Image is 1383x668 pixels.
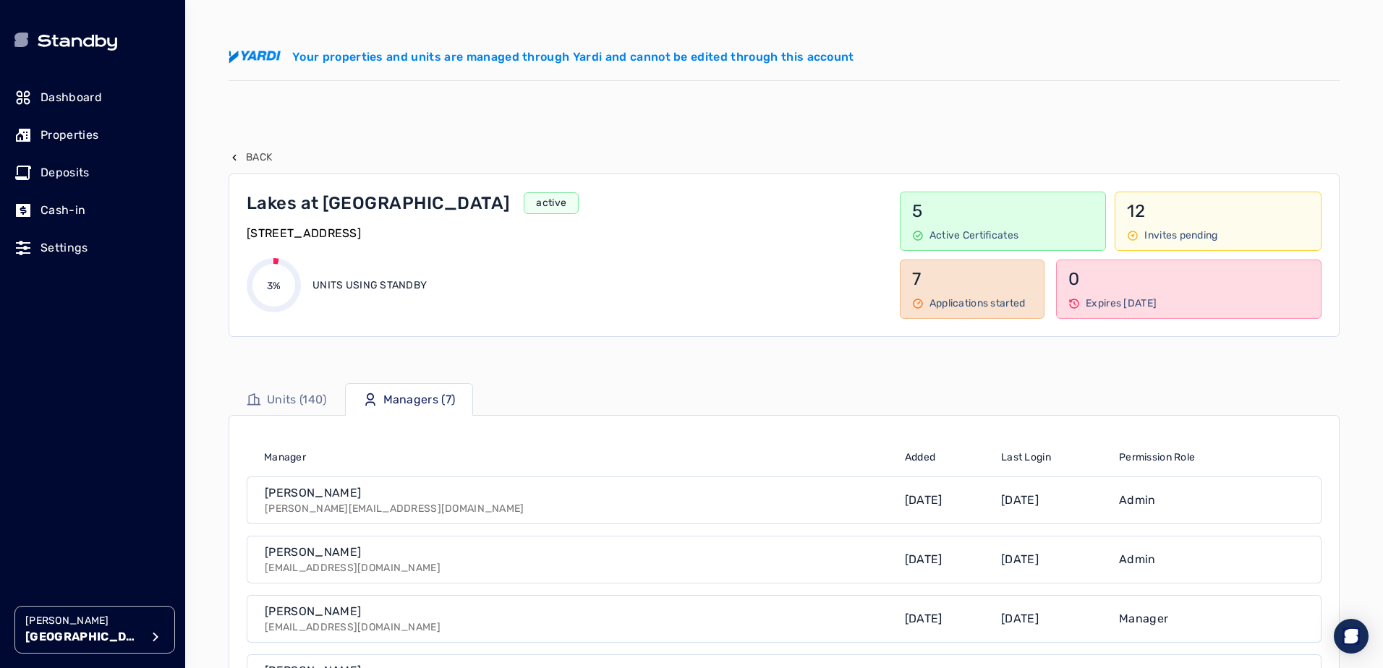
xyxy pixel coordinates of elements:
p: Dashboard [41,89,102,106]
p: [DATE] [905,551,942,568]
p: [PERSON_NAME] [25,614,141,628]
a: Managers (7) [345,383,474,416]
p: [PERSON_NAME] [265,603,361,620]
p: [EMAIL_ADDRESS][DOMAIN_NAME] [265,620,441,635]
p: 12 [1127,200,1309,223]
p: [PERSON_NAME][EMAIL_ADDRESS][DOMAIN_NAME] [265,502,524,516]
p: active [536,196,566,210]
p: [DATE] [1001,551,1039,568]
p: [GEOGRAPHIC_DATA] [25,628,141,646]
p: Properties [41,127,98,144]
p: Applications started [929,296,1026,311]
p: 5 [912,200,1094,223]
p: Your properties and units are managed through Yardi and cannot be edited through this account [292,48,854,66]
p: Back [246,150,272,165]
p: Lakes at [GEOGRAPHIC_DATA] [247,192,509,215]
p: Admin [1119,492,1156,509]
p: [STREET_ADDRESS] [247,225,361,242]
p: 7 [912,267,1032,291]
div: Open Intercom Messenger [1334,619,1369,654]
img: yardi [229,51,281,64]
p: Active Certificates [929,228,1018,243]
p: Expires [DATE] [1086,296,1157,311]
a: Properties [14,119,171,151]
a: Cash-in [14,194,171,226]
p: [PERSON_NAME] [265,544,361,561]
span: Permission Role [1119,450,1195,465]
p: Invites pending [1144,228,1217,243]
p: [EMAIL_ADDRESS][DOMAIN_NAME] [265,561,441,575]
p: [DATE] [1001,610,1039,628]
span: Last Login [1001,450,1051,465]
button: Back [229,150,272,165]
p: Units using Standby [312,278,427,293]
a: Lakes at [GEOGRAPHIC_DATA]active [247,192,880,215]
p: Admin [1119,551,1156,568]
p: 0 [1068,267,1309,291]
a: Units (140) [229,383,345,416]
p: Manager [1119,610,1168,628]
p: [DATE] [905,610,942,628]
a: Dashboard [14,82,171,114]
button: [PERSON_NAME][GEOGRAPHIC_DATA] [14,606,175,654]
p: Units (140) [267,391,327,408]
p: Deposits [41,164,90,181]
p: [DATE] [1001,492,1039,509]
span: Manager [264,450,306,465]
a: Deposits [14,157,171,189]
p: Cash-in [41,202,85,219]
p: [PERSON_NAME] [265,484,361,502]
p: Settings [41,239,88,257]
p: Managers (7) [383,391,456,408]
span: Added [905,450,935,465]
p: 3% [267,279,281,294]
p: [DATE] [905,492,942,509]
a: Settings [14,232,171,264]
